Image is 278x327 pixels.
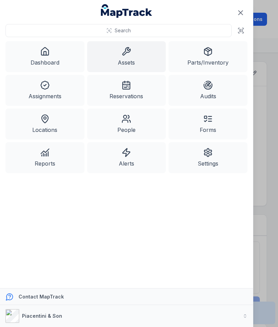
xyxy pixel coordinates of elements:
a: MapTrack [101,4,152,18]
a: Locations [5,109,84,139]
a: Settings [169,142,247,173]
button: Search [5,24,232,37]
strong: Piacentini & Son [22,313,62,319]
a: People [87,109,166,139]
span: Search [115,27,131,34]
a: Reservations [87,75,166,106]
a: Assets [87,41,166,72]
a: Alerts [87,142,166,173]
button: Close navigation [233,5,248,20]
a: Dashboard [5,41,84,72]
a: Forms [169,109,247,139]
a: Assignments [5,75,84,106]
strong: Contact MapTrack [19,294,64,300]
a: Audits [169,75,247,106]
a: Reports [5,142,84,173]
a: Parts/Inventory [169,41,247,72]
